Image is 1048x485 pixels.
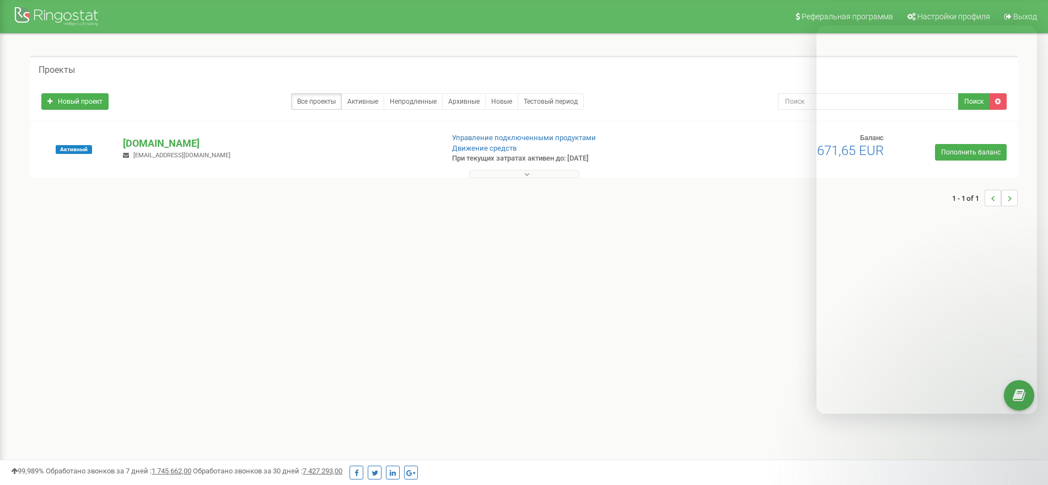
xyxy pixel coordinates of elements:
[442,93,486,110] a: Архивные
[56,145,92,154] span: Активный
[1011,423,1037,449] iframe: Intercom live chat
[917,12,990,21] span: Настройки профиля
[452,153,681,164] p: При текущих затратах активен до: [DATE]
[452,144,517,152] a: Движение средств
[452,134,596,142] a: Управление подключенными продуктами
[152,467,191,475] u: 1 745 662,00
[39,65,75,75] h5: Проекты
[11,467,44,475] span: 99,989%
[802,12,893,21] span: Реферальная программа
[41,93,109,110] a: Новый проект
[291,93,342,110] a: Все проекты
[816,25,1037,414] iframe: Intercom live chat
[133,152,230,159] span: [EMAIL_ADDRESS][DOMAIN_NAME]
[778,93,959,110] input: Поиск
[193,467,342,475] span: Обработано звонков за 30 дней :
[485,93,518,110] a: Новые
[123,136,434,151] p: [DOMAIN_NAME]
[46,467,191,475] span: Обработано звонков за 7 дней :
[341,93,384,110] a: Активные
[518,93,584,110] a: Тестовый период
[384,93,443,110] a: Непродленные
[303,467,342,475] u: 7 427 293,00
[1013,12,1037,21] span: Выход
